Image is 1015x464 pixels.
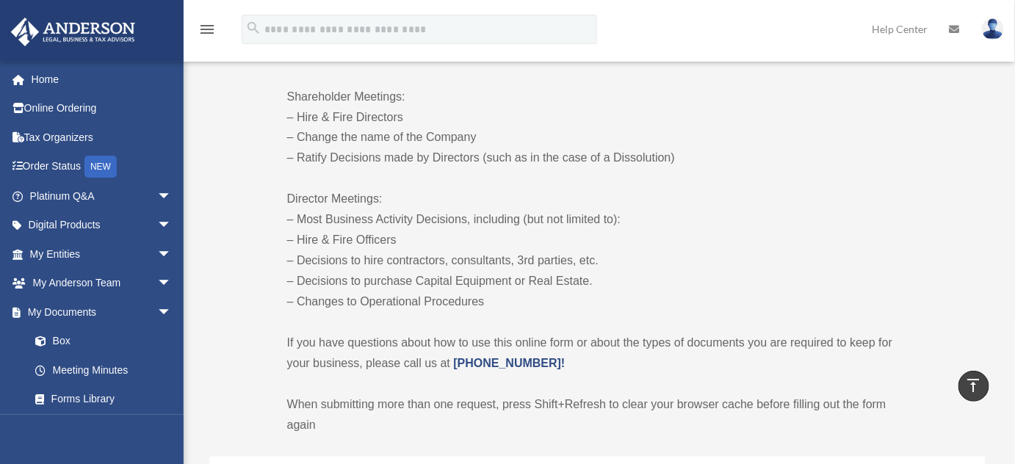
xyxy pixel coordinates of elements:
p: Director Meetings: – Most Business Activity Decisions, including (but not limited to): – Hire & F... [287,189,909,313]
img: Anderson Advisors Platinum Portal [7,18,140,46]
span: arrow_drop_down [157,181,187,211]
i: search [245,20,261,36]
span: arrow_drop_down [157,297,187,327]
p: If you have questions about how to use this online form or about the types of documents you are r... [287,333,909,374]
a: Platinum Q&Aarrow_drop_down [10,181,194,211]
a: Online Ordering [10,94,194,123]
a: My Documentsarrow_drop_down [10,297,194,327]
a: [PHONE_NUMBER]! [454,358,566,370]
a: Meeting Minutes [21,355,187,385]
i: vertical_align_top [965,377,983,394]
p: When submitting more than one request, press Shift+Refresh to clear your browser cache before fil... [287,395,909,436]
a: Digital Productsarrow_drop_down [10,211,194,240]
a: vertical_align_top [958,371,989,402]
a: Tax Organizers [10,123,194,152]
a: menu [198,26,216,38]
img: User Pic [982,18,1004,40]
p: Shareholder Meetings: – Hire & Fire Directors – Change the name of the Company – Ratify Decisions... [287,87,909,169]
a: Forms Library [21,385,194,414]
a: Home [10,65,194,94]
a: Box [21,327,194,356]
a: Order StatusNEW [10,152,194,182]
i: menu [198,21,216,38]
span: arrow_drop_down [157,239,187,269]
div: NEW [84,156,117,178]
span: arrow_drop_down [157,211,187,241]
a: My Anderson Teamarrow_drop_down [10,269,194,298]
a: My Entitiesarrow_drop_down [10,239,194,269]
a: Notarize [21,413,194,443]
span: arrow_drop_down [157,269,187,299]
